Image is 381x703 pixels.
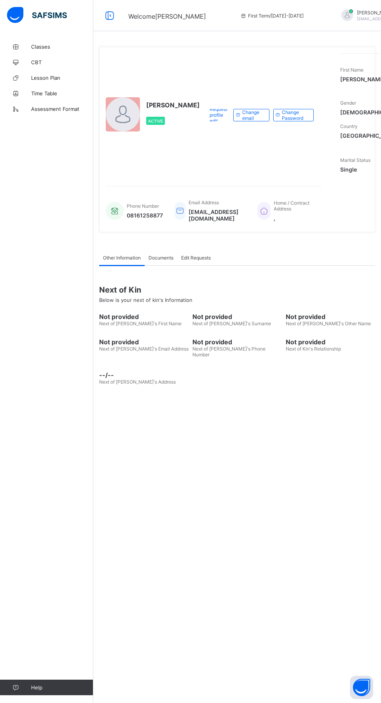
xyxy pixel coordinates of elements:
[286,321,371,326] span: Next of [PERSON_NAME]'s Other Name
[99,285,375,295] span: Next of Kin
[340,100,356,106] span: Gender
[31,44,93,50] span: Classes
[99,338,189,346] span: Not provided
[192,313,282,321] span: Not provided
[99,297,192,303] span: Below is your next of kin's Information
[240,13,304,19] span: session/term information
[189,200,219,205] span: Email Address
[7,7,67,23] img: safsims
[127,212,163,219] span: 08161258877
[148,119,163,123] span: Active
[181,255,211,261] span: Edit Requests
[286,346,341,352] span: Next of Kin's Relationship
[282,109,308,121] span: Change Password
[99,371,189,379] span: --/--
[31,75,93,81] span: Lesson Plan
[146,101,200,109] span: [PERSON_NAME]
[189,209,246,222] span: [EMAIL_ADDRESS][DOMAIN_NAME]
[31,106,93,112] span: Assessment Format
[286,338,375,346] span: Not provided
[192,346,266,358] span: Next of [PERSON_NAME]'s Phone Number
[99,346,189,352] span: Next of [PERSON_NAME]'s Email Address
[242,109,263,121] span: Change email
[340,67,364,73] span: First Name
[127,203,159,209] span: Phone Number
[210,106,227,124] span: Request profile edit
[99,313,189,321] span: Not provided
[99,379,176,385] span: Next of [PERSON_NAME]'s Address
[31,684,93,691] span: Help
[274,200,309,212] span: Home / Contract Address
[274,215,314,221] span: ,
[192,321,271,326] span: Next of [PERSON_NAME]'s Surname
[286,313,375,321] span: Not provided
[340,157,371,163] span: Marital Status
[192,338,282,346] span: Not provided
[103,255,141,261] span: Other Information
[99,321,182,326] span: Next of [PERSON_NAME]'s First Name
[31,90,93,96] span: Time Table
[340,123,358,129] span: Country
[31,59,93,65] span: CBT
[350,676,373,699] button: Open asap
[128,12,206,20] span: Welcome [PERSON_NAME]
[149,255,173,261] span: Documents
